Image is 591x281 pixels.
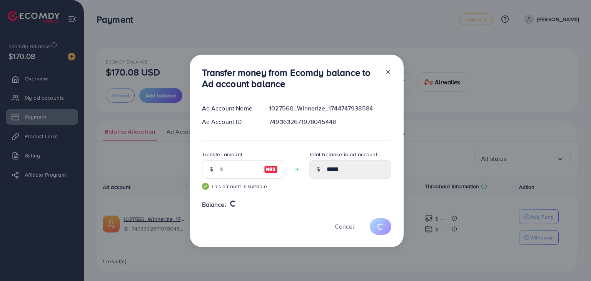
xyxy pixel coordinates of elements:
label: Total balance in ad account [309,151,377,158]
span: Cancel [335,222,354,231]
div: Ad Account ID [196,117,263,126]
div: 1027560_Winnerize_1744747938584 [263,104,397,113]
iframe: Chat [558,246,585,275]
img: guide [202,183,209,190]
small: This amount is suitable [202,182,284,190]
button: Cancel [325,218,364,235]
img: image [264,165,278,174]
div: Ad Account Name [196,104,263,113]
span: Balance: [202,200,226,209]
div: 7493632671978045448 [263,117,397,126]
label: Transfer amount [202,151,242,158]
h3: Transfer money from Ecomdy balance to Ad account balance [202,67,379,89]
